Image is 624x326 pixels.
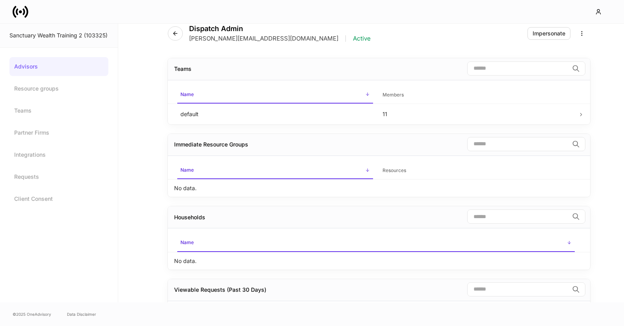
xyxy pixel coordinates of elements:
[9,31,108,39] div: Sanctuary Wealth Training 2 (103325)
[9,123,108,142] a: Partner Firms
[180,239,194,246] h6: Name
[177,162,373,179] span: Name
[174,213,205,221] div: Households
[174,65,191,73] div: Teams
[174,257,197,265] p: No data.
[174,141,248,148] div: Immediate Resource Groups
[9,79,108,98] a: Resource groups
[189,24,371,33] h4: Dispatch Admin
[174,184,197,192] p: No data.
[180,166,194,174] h6: Name
[345,35,347,43] p: |
[177,235,575,252] span: Name
[9,145,108,164] a: Integrations
[527,27,570,40] button: Impersonate
[9,57,108,76] a: Advisors
[379,87,575,103] span: Members
[67,311,96,317] a: Data Disclaimer
[189,35,338,43] p: [PERSON_NAME][EMAIL_ADDRESS][DOMAIN_NAME]
[174,104,376,124] td: default
[383,167,406,174] h6: Resources
[177,87,373,104] span: Name
[9,167,108,186] a: Requests
[9,189,108,208] a: Client Consent
[13,311,51,317] span: © 2025 OneAdvisory
[9,101,108,120] a: Teams
[174,286,266,294] div: Viewable Requests (Past 30 Days)
[533,31,565,36] div: Impersonate
[379,163,575,179] span: Resources
[383,91,404,98] h6: Members
[180,91,194,98] h6: Name
[353,35,371,43] p: Active
[376,104,578,124] td: 11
